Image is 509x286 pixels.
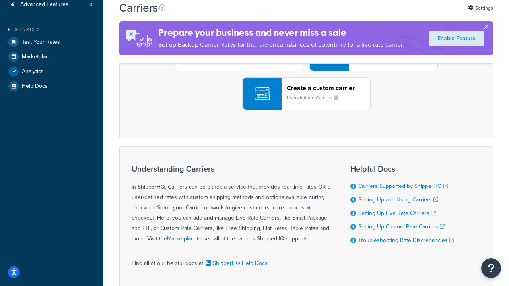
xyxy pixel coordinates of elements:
button: Create a custom carrierUser-defined Carriers [242,77,371,110]
div: Resources [6,26,97,33]
img: ad-rules-rateshop-fe6ec290ccb7230408bd80ed9643f0289d75e0ffd9eb532fc0e269fcd187b520.png [119,21,158,55]
a: Setting Up Custom Rate Carriers [358,222,445,231]
p: Set up Backup Carrier Rates for the rare circumstances of downtime for a live rate carrier. [158,39,404,50]
h3: Helpful Docs [350,164,454,173]
a: Test Your Rates [6,35,97,49]
img: icon-carrier-custom-c93b8a24.svg [254,86,270,101]
span: Marketplace [22,54,52,60]
span: 0 [89,1,92,8]
span: Help Docs [22,83,48,90]
div: Find all of our helpful docs at: [132,252,330,269]
small: User-defined Carriers [287,94,345,101]
a: Carriers Supported by ShipperHQ [358,182,448,190]
a: Help Docs [6,79,97,93]
a: Enable Feature [429,31,484,46]
a: Troubleshooting Rate Discrepancies [358,236,454,244]
div: In ShipperHQ, Carriers can be either, a service that provides real-time rates OR a user-defined r... [132,164,330,244]
a: Settings [468,2,493,14]
h3: Understanding Carriers [132,164,330,173]
span: Test Your Rates [22,39,60,46]
a: Setting Up and Using Carriers [358,195,438,204]
a: Marketplace [6,50,97,64]
a: Setting Up Live Rate Carriers [358,209,436,217]
span: Analytics [22,68,44,75]
a: ShipperHQ Help Docs [204,259,268,267]
a: Marketplace [167,234,197,243]
h4: Prepare your business and never miss a sale [158,26,404,39]
button: Open Resource Center [481,258,501,278]
header: Create a custom carrier [287,84,370,92]
span: Advanced Features [20,1,68,8]
a: Analytics [6,64,97,79]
